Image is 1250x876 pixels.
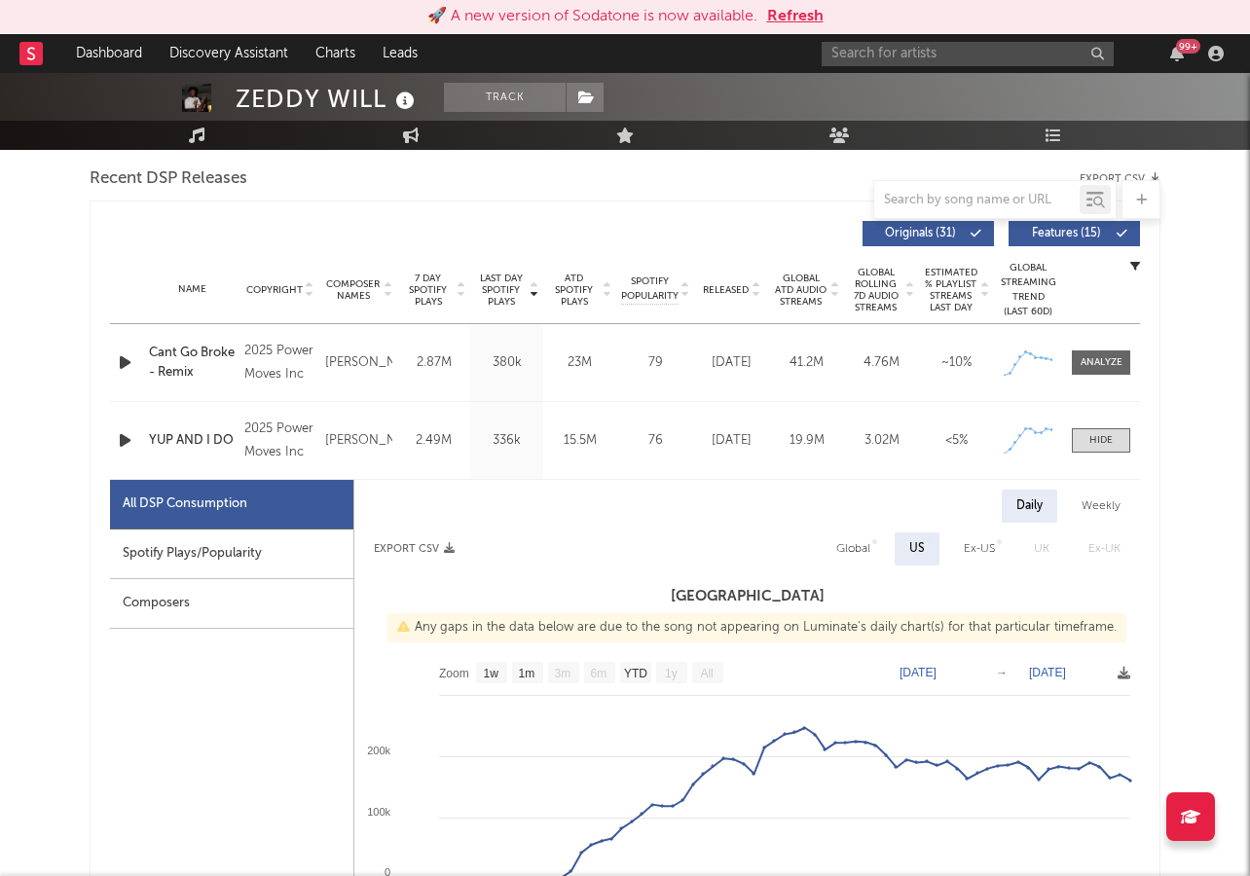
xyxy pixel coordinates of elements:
[402,353,465,373] div: 2.87M
[62,34,156,73] a: Dashboard
[484,667,499,680] text: 1w
[519,667,535,680] text: 1m
[1002,490,1057,523] div: Daily
[354,585,1140,608] h3: [GEOGRAPHIC_DATA]
[836,537,870,561] div: Global
[909,537,925,561] div: US
[387,613,1126,642] div: Any gaps in the data below are due to the song not appearing on Luminate's daily chart(s) for tha...
[999,261,1057,319] div: Global Streaming Trend (Last 60D)
[624,667,647,680] text: YTD
[475,353,538,373] div: 380k
[874,193,1080,208] input: Search by song name or URL
[774,431,839,451] div: 19.9M
[402,273,454,308] span: 7 Day Spotify Plays
[964,537,995,561] div: Ex-US
[700,667,713,680] text: All
[374,543,455,555] button: Export CSV
[548,431,611,451] div: 15.5M
[236,83,420,115] div: ZEDDY WILL
[402,431,465,451] div: 2.49M
[924,431,989,451] div: <5%
[1021,228,1111,239] span: Features ( 15 )
[367,806,390,818] text: 100k
[875,228,965,239] span: Originals ( 31 )
[774,353,839,373] div: 41.2M
[900,666,937,679] text: [DATE]
[110,579,353,629] div: Composers
[123,493,247,516] div: All DSP Consumption
[369,34,431,73] a: Leads
[863,221,994,246] button: Originals(31)
[325,351,392,375] div: [PERSON_NAME]
[246,284,303,296] span: Copyright
[110,480,353,529] div: All DSP Consumption
[475,431,538,451] div: 336k
[849,267,902,313] span: Global Rolling 7D Audio Streams
[822,42,1114,66] input: Search for artists
[439,667,469,680] text: Zoom
[367,745,390,756] text: 200k
[621,431,689,451] div: 76
[621,353,689,373] div: 79
[156,34,302,73] a: Discovery Assistant
[475,273,527,308] span: Last Day Spotify Plays
[149,282,235,297] div: Name
[1029,666,1066,679] text: [DATE]
[325,278,381,302] span: Composer Names
[665,667,678,680] text: 1y
[427,5,757,28] div: 🚀 A new version of Sodatone is now available.
[699,353,764,373] div: [DATE]
[90,167,247,191] span: Recent DSP Releases
[110,529,353,579] div: Spotify Plays/Popularity
[774,273,827,308] span: Global ATD Audio Streams
[591,667,607,680] text: 6m
[1080,173,1160,185] button: Export CSV
[444,83,566,112] button: Track
[302,34,369,73] a: Charts
[1176,39,1200,54] div: 99 +
[767,5,824,28] button: Refresh
[849,431,914,451] div: 3.02M
[244,418,315,464] div: 2025 Power Moves Inc
[699,431,764,451] div: [DATE]
[996,666,1008,679] text: →
[325,429,392,453] div: [PERSON_NAME]
[1067,490,1135,523] div: Weekly
[555,667,571,680] text: 3m
[1170,46,1184,61] button: 99+
[1009,221,1140,246] button: Features(15)
[548,353,611,373] div: 23M
[149,344,235,382] a: Cant Go Broke - Remix
[621,274,679,304] span: Spotify Popularity
[924,353,989,373] div: ~ 10 %
[849,353,914,373] div: 4.76M
[924,267,977,313] span: Estimated % Playlist Streams Last Day
[703,284,749,296] span: Released
[548,273,600,308] span: ATD Spotify Plays
[149,431,235,451] a: YUP AND I DO
[244,340,315,386] div: 2025 Power Moves Inc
